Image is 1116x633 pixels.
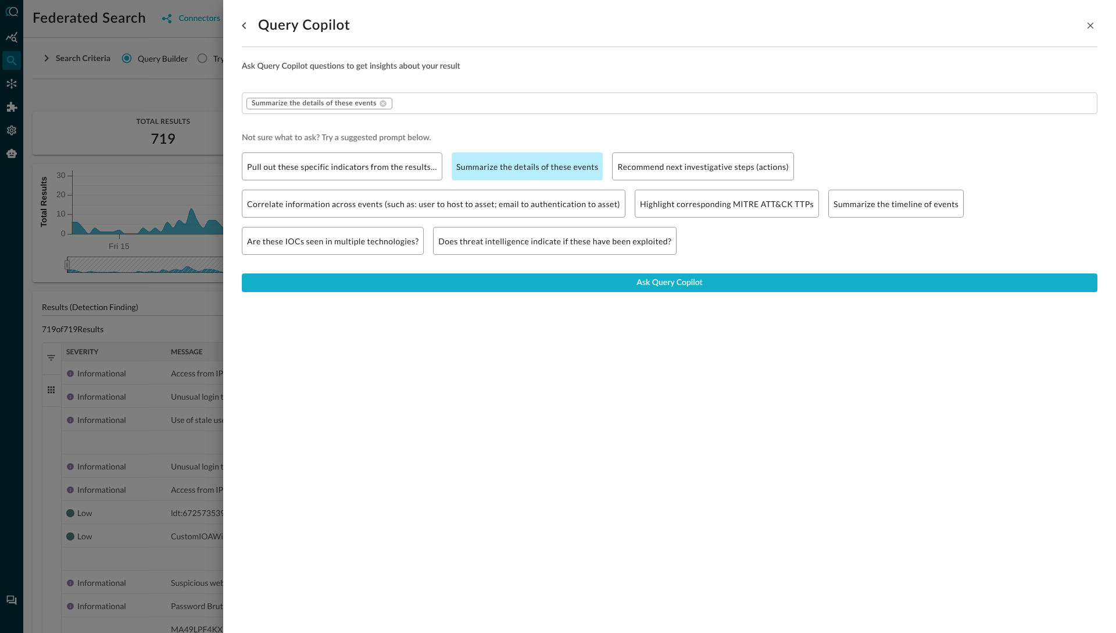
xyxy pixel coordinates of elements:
div: Correlate information across events (such as: user to host to asset; email to authentication to a... [242,190,625,218]
p: Are these IOCs seen in multiple technologies? [247,235,419,247]
button: go back [235,16,253,35]
div: Does threat intelligence indicate if these have been exploited? [433,227,677,255]
span: Not sure what to ask? Try a suggested prompt below. [242,133,1097,143]
div: Recommend next investigative steps (actions) [612,152,794,180]
div: Pull out these specific indicators from the results… [242,152,442,180]
p: Correlate information across events (such as: user to host to asset; email to authentication to a... [247,198,620,210]
div: Summarize the details of these events [246,98,392,109]
button: Ask Query Copilot [242,273,1097,292]
p: Pull out these specific indicators from the results… [247,161,437,173]
p: Does threat intelligence indicate if these have been exploited? [438,235,671,247]
p: Highlight corresponding MITRE ATT&CK TTPs [640,198,814,210]
div: Summarize the timeline of events [828,190,964,218]
p: Recommend next investigative steps (actions) [617,161,789,173]
button: close-drawer [1083,19,1097,33]
h1: Query Copilot [258,16,350,35]
div: Summarize the details of these events [452,152,603,180]
p: Summarize the timeline of events [834,198,958,210]
div: Are these IOCs seen in multiple technologies? [242,227,424,255]
div: Highlight corresponding MITRE ATT&CK TTPs [635,190,819,218]
div: Ask Query Copilot [636,276,702,290]
p: Summarize the details of these events [456,161,599,173]
span: Summarize the details of these events [252,99,377,108]
span: Ask Query Copilot questions to get insights about your result [242,61,1097,74]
